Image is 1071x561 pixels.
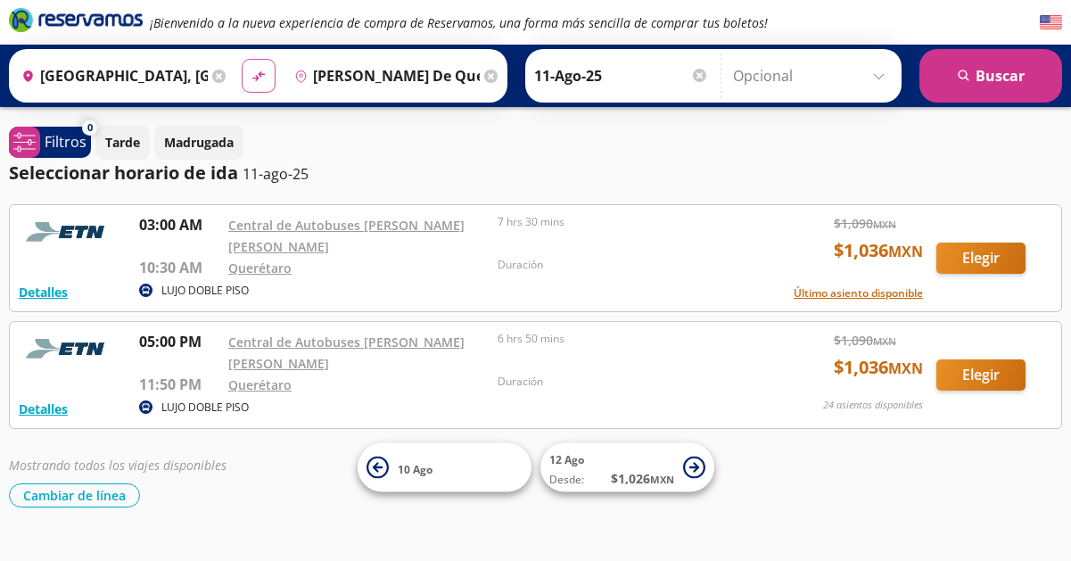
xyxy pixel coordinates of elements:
p: 05:00 PM [139,331,219,352]
p: 11-ago-25 [243,163,309,185]
span: 0 [87,120,93,136]
p: 03:00 AM [139,214,219,235]
span: 12 Ago [549,452,584,467]
a: Querétaro [228,376,292,393]
small: MXN [888,242,923,261]
span: $ 1,090 [834,214,896,233]
button: 0Filtros [9,127,91,158]
p: 7 hrs 30 mins [498,214,758,230]
button: Detalles [19,283,68,301]
p: Madrugada [164,133,234,152]
p: Filtros [45,131,87,153]
p: 6 hrs 50 mins [498,331,758,347]
span: $ 1,026 [611,469,674,488]
p: 10:30 AM [139,257,219,278]
small: MXN [873,218,896,231]
small: MXN [888,359,923,378]
p: 11:50 PM [139,374,219,395]
button: Último asiento disponible [794,285,923,301]
span: $ 1,036 [834,354,923,381]
input: Buscar Origen [14,54,208,98]
p: 24 asientos disponibles [823,398,923,413]
button: English [1040,12,1062,34]
a: Central de Autobuses [PERSON_NAME] [PERSON_NAME] [228,334,465,372]
p: Tarde [105,133,140,152]
button: 12 AgoDesde:$1,026MXN [540,443,714,492]
button: Elegir [936,243,1026,274]
span: $ 1,036 [834,237,923,264]
small: MXN [873,334,896,348]
img: RESERVAMOS [19,214,117,250]
input: Elegir Fecha [534,54,709,98]
em: Mostrando todos los viajes disponibles [9,457,227,474]
p: LUJO DOBLE PISO [161,283,249,299]
span: $ 1,090 [834,331,896,350]
span: 10 Ago [398,461,433,476]
button: Buscar [919,49,1062,103]
button: 10 Ago [358,443,531,492]
p: Seleccionar horario de ida [9,160,238,186]
img: RESERVAMOS [19,331,117,367]
span: Desde: [549,472,584,488]
a: Central de Autobuses [PERSON_NAME] [PERSON_NAME] [228,217,465,255]
input: Buscar Destino [287,54,481,98]
i: Brand Logo [9,6,143,33]
input: Opcional [733,54,893,98]
a: Querétaro [228,260,292,276]
button: Tarde [95,125,150,160]
p: Duración [498,374,758,390]
a: Brand Logo [9,6,143,38]
button: Elegir [936,359,1026,391]
button: Cambiar de línea [9,483,140,507]
em: ¡Bienvenido a la nueva experiencia de compra de Reservamos, una forma más sencilla de comprar tus... [150,14,768,31]
p: LUJO DOBLE PISO [161,400,249,416]
button: Madrugada [154,125,243,160]
p: Duración [498,257,758,273]
small: MXN [650,473,674,486]
button: Detalles [19,400,68,418]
